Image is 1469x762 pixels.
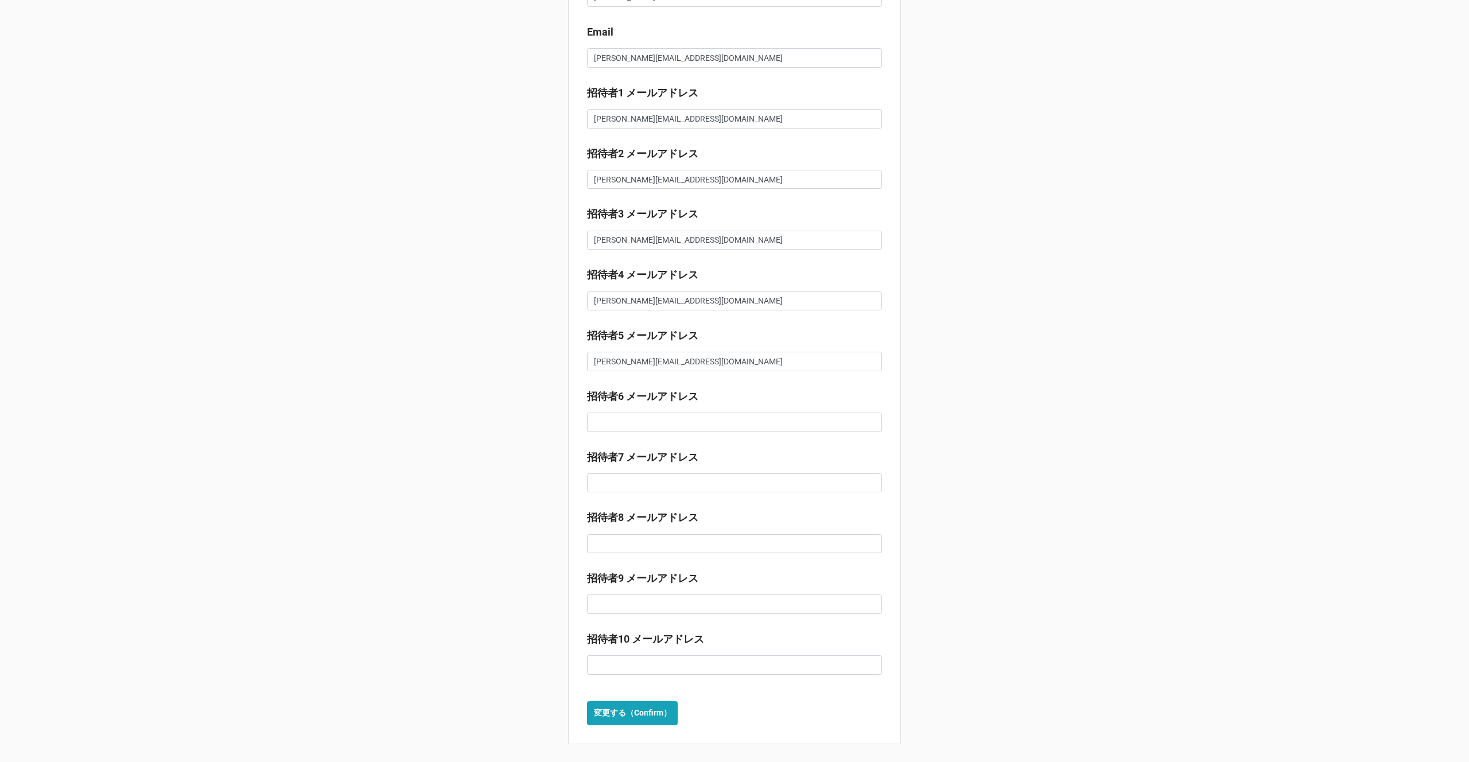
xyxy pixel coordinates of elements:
button: 変更する（Confirm） [587,701,678,725]
label: 招待者9 メールアドレス [587,570,698,586]
label: 招待者2 メールアドレス [587,146,698,162]
label: 招待者6 メールアドレス [587,388,698,405]
label: 招待者8 メールアドレス [587,510,698,526]
label: Email [587,24,613,40]
label: 招待者5 メールアドレス [587,328,698,344]
b: 変更する（Confirm） [594,707,671,719]
label: 招待者10 メールアドレス [587,631,704,647]
label: 招待者4 メールアドレス [587,267,698,283]
label: 招待者7 メールアドレス [587,449,698,465]
label: 招待者1 メールアドレス [587,85,698,101]
label: 招待者3 メールアドレス [587,206,698,222]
